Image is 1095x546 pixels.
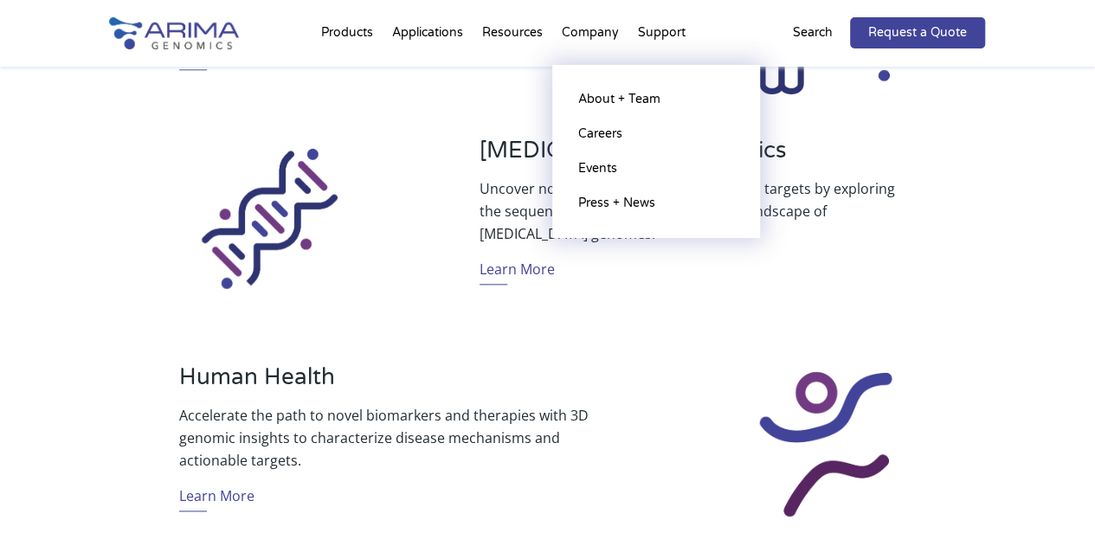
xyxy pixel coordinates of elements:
a: Learn More [179,485,254,511]
a: Press + News [570,186,743,221]
p: Uncover novel biomarkers and therapeutic targets by exploring the sequence, structure, and regula... [480,177,917,245]
h3: Human Health [179,363,616,404]
img: Human Health_Icon_Arima Genomics [728,357,921,531]
p: Search [793,22,833,44]
iframe: Chat Widget [1008,463,1095,546]
h3: [MEDICAL_DATA] Genomics [480,137,917,177]
a: Request a Quote [850,17,985,48]
a: Learn More [480,258,555,285]
a: About + Team [570,82,743,117]
p: Accelerate the path to novel biomarkers and therapies with 3D genomic insights to characterize di... [179,404,616,472]
img: Arima-Genomics-logo [109,17,239,49]
a: Events [570,151,743,186]
a: Careers [570,117,743,151]
img: Sequencing_Icon_Arima Genomics [174,120,367,313]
